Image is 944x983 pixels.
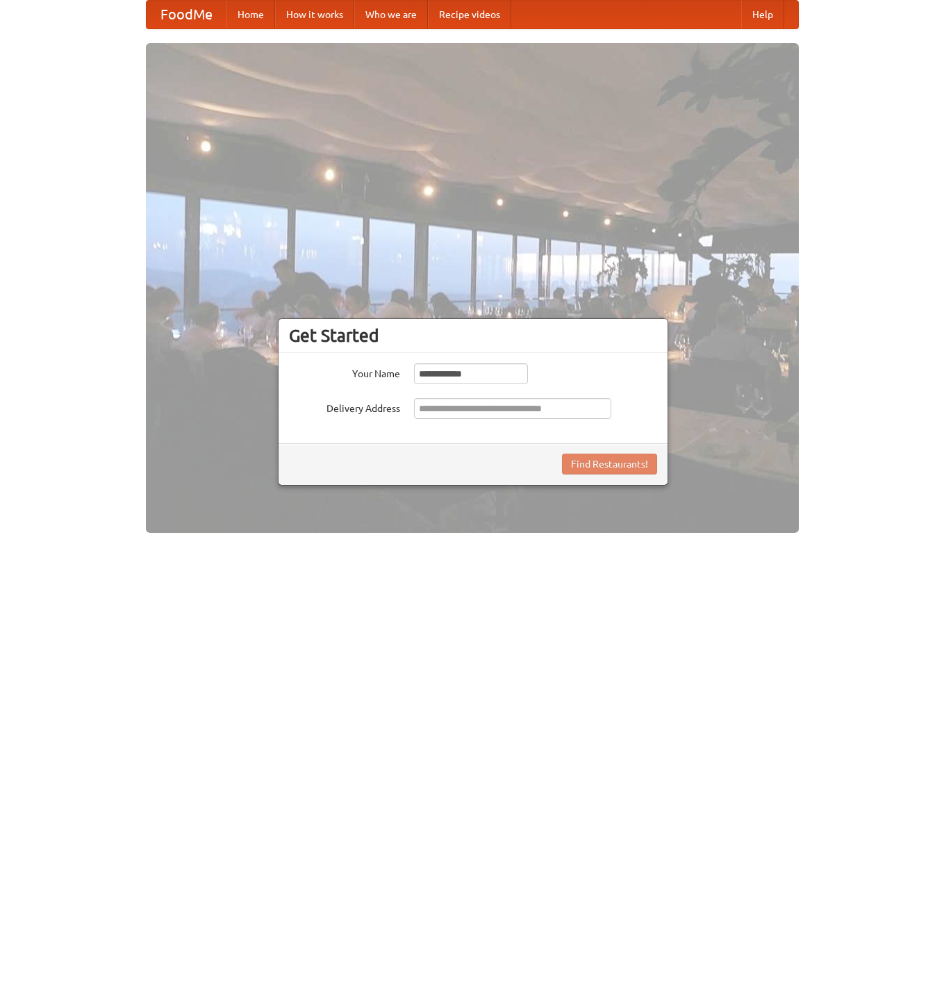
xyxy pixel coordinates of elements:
[428,1,511,28] a: Recipe videos
[289,363,400,381] label: Your Name
[354,1,428,28] a: Who we are
[289,325,657,346] h3: Get Started
[275,1,354,28] a: How it works
[741,1,784,28] a: Help
[289,398,400,415] label: Delivery Address
[562,454,657,474] button: Find Restaurants!
[147,1,226,28] a: FoodMe
[226,1,275,28] a: Home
